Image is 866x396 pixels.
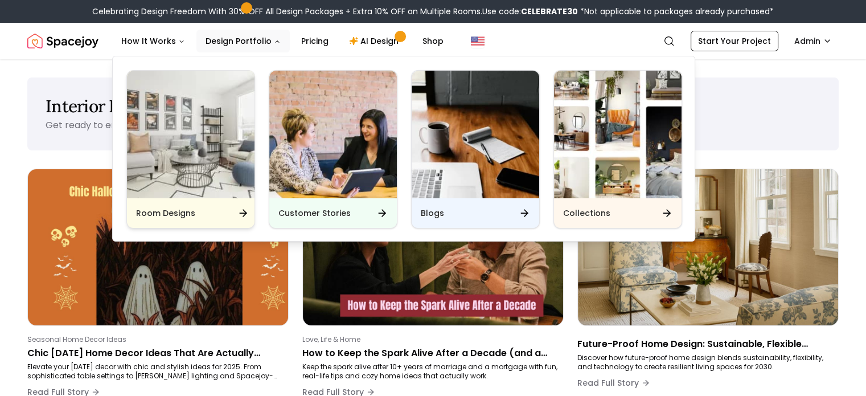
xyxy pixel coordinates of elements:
p: Chic [DATE] Home Decor Ideas That Are Actually Stylish for 2025 [27,346,284,360]
b: CELEBRATE30 [521,6,578,17]
button: Design Portfolio [196,30,290,52]
img: Blogs [412,71,539,198]
h6: Collections [563,207,610,219]
p: Future-Proof Home Design: Sustainable, Flexible Spaces for the Way We’ll Live in [DATE] [577,337,834,351]
img: Room Designs [127,71,255,198]
button: How It Works [112,30,194,52]
h1: Interior Designs Blog [46,96,820,116]
img: United States [471,34,485,48]
a: Room DesignsRoom Designs [126,70,255,228]
img: How to Keep the Spark Alive After a Decade (and a Mortgage) [303,169,563,325]
p: Discover how future-proof home design blends sustainability, flexibility, and technology to creat... [577,353,834,371]
div: Design Portfolio [113,56,696,242]
img: Collections [554,71,682,198]
p: Love, Life & Home [302,335,559,344]
span: *Not applicable to packages already purchased* [578,6,774,17]
a: Pricing [292,30,338,52]
a: AI Design [340,30,411,52]
a: Shop [413,30,453,52]
a: Start Your Project [691,31,778,51]
h6: Customer Stories [278,207,351,219]
p: Elevate your [DATE] decor with chic and stylish ideas for 2025. From sophisticated table settings... [27,362,284,381]
a: BlogsBlogs [411,70,540,228]
div: Celebrating Design Freedom With 30% OFF All Design Packages + Extra 10% OFF on Multiple Rooms. [92,6,774,17]
span: Use code: [482,6,578,17]
a: Spacejoy [27,30,98,52]
h6: Blogs [421,207,444,219]
a: CollectionsCollections [553,70,682,228]
p: Keep the spark alive after 10+ years of marriage and a mortgage with fun, real-life tips and cozy... [302,362,559,381]
img: Chic Halloween Home Decor Ideas That Are Actually Stylish for 2025 [28,169,288,325]
h6: Room Designs [136,207,195,219]
img: Future-Proof Home Design: Sustainable, Flexible Spaces for the Way We’ll Live in 2030 [578,169,838,325]
button: Read Full Story [577,371,650,394]
p: Get ready to envision your dream home in a photo-realistic 3D render. Spacejoy's blog brings you ... [46,119,582,132]
nav: Main [112,30,453,52]
img: Customer Stories [269,71,397,198]
p: Seasonal Home Decor Ideas [27,335,284,344]
a: Customer StoriesCustomer Stories [269,70,397,228]
p: How to Keep the Spark Alive After a Decade (and a Mortgage) [302,346,559,360]
button: Admin [787,31,839,51]
img: Spacejoy Logo [27,30,98,52]
nav: Global [27,23,839,59]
